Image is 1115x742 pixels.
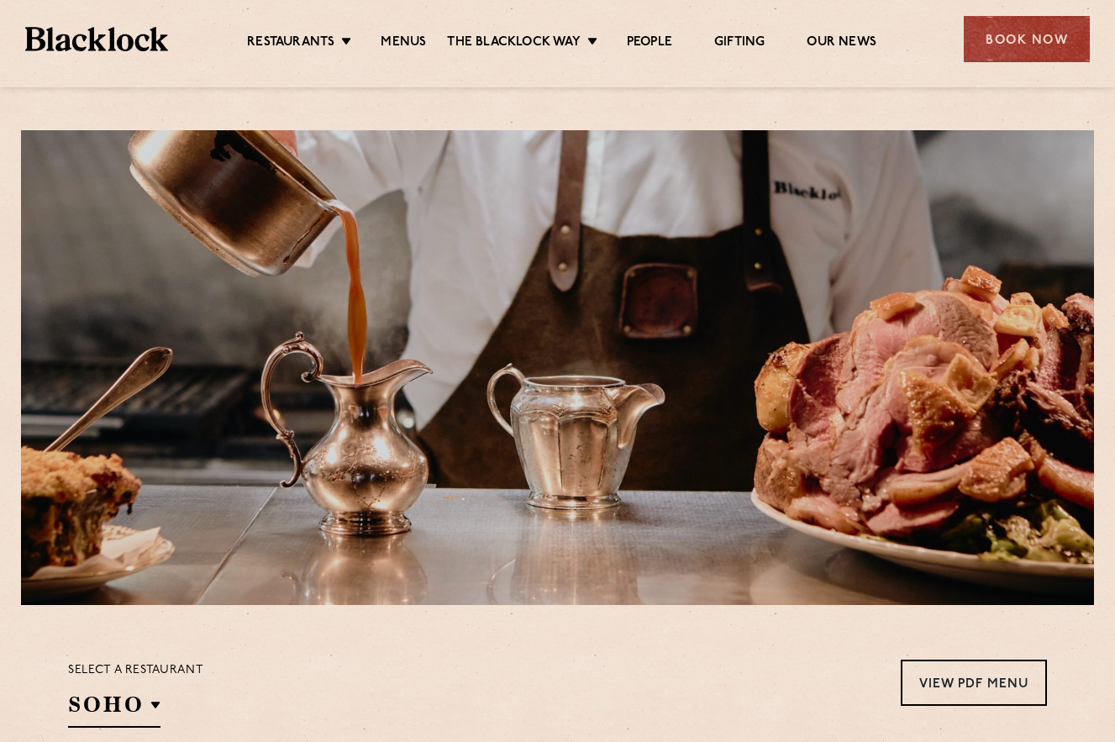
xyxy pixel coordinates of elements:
[714,34,765,53] a: Gifting
[901,660,1047,706] a: View PDF Menu
[381,34,426,53] a: Menus
[447,34,580,53] a: The Blacklock Way
[68,660,203,681] p: Select a restaurant
[964,16,1090,62] div: Book Now
[247,34,334,53] a: Restaurants
[68,690,160,728] h2: SOHO
[25,27,168,51] img: BL_Textured_Logo-footer-cropped.svg
[627,34,672,53] a: People
[807,34,876,53] a: Our News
